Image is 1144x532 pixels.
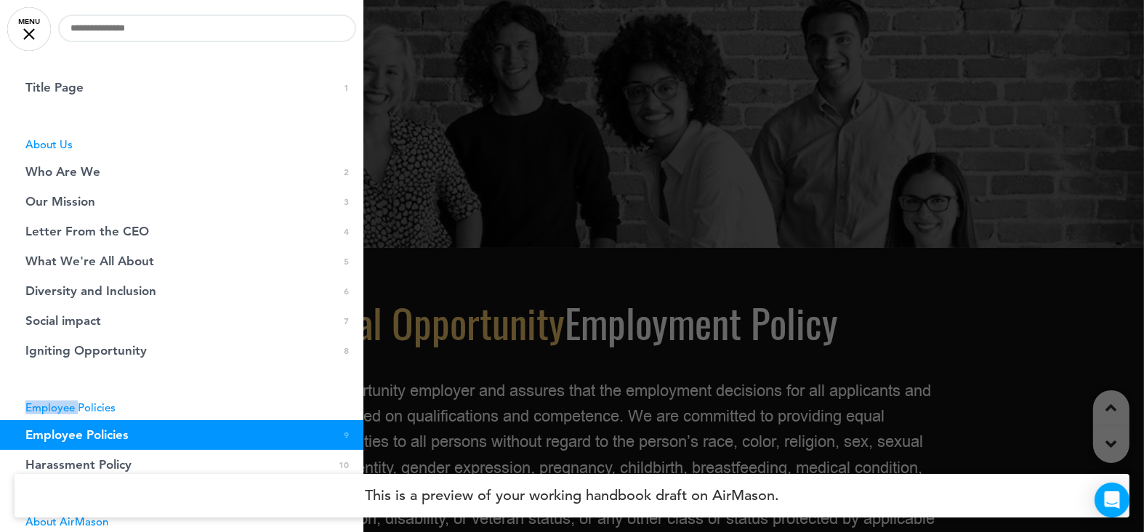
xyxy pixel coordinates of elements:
[7,7,51,51] a: MENU
[344,315,349,327] span: 7
[25,81,84,94] span: Title Page
[25,459,132,471] span: Harassment Policy
[25,344,147,357] span: Igniting Opportunity
[344,344,349,357] span: 8
[344,255,349,267] span: 5
[25,429,129,441] span: Employee Policies
[25,285,156,297] span: Diversity and Inclusion
[344,81,349,94] span: 1
[25,255,154,267] span: What We're All About
[1095,483,1129,517] div: Open Intercom Messenger
[25,315,101,327] span: Social impact
[344,225,349,238] span: 4
[25,225,149,238] span: Letter From the CEO
[344,429,349,441] span: 9
[344,166,349,178] span: 2
[25,166,100,178] span: Who Are We
[25,196,95,208] span: Our Mission
[339,459,349,471] span: 10
[344,285,349,297] span: 6
[344,196,349,208] span: 3
[15,474,1129,517] h4: This is a preview of your working handbook draft on AirMason.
